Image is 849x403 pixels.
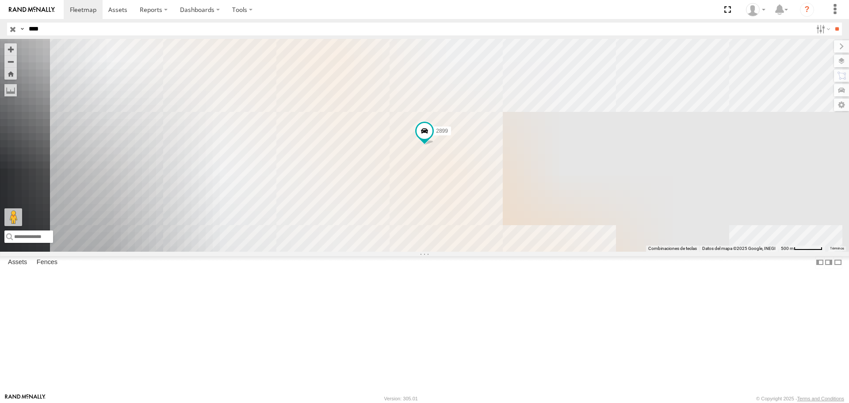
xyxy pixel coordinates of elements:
a: Visit our Website [5,394,46,403]
button: Escala del mapa: 500 m por 61 píxeles [778,246,825,252]
button: Arrastra al hombrecito al mapa para abrir Street View [4,208,22,226]
label: Map Settings [834,99,849,111]
label: Fences [32,257,62,269]
label: Dock Summary Table to the Left [815,256,824,269]
div: MANUEL HERNANDEZ [743,3,769,16]
span: 2899 [436,128,448,134]
div: Version: 305.01 [384,396,418,401]
img: rand-logo.svg [9,7,55,13]
button: Zoom Home [4,68,17,80]
label: Search Query [19,23,26,35]
label: Hide Summary Table [834,256,842,269]
span: 500 m [781,246,794,251]
button: Zoom out [4,55,17,68]
label: Measure [4,84,17,96]
label: Assets [4,257,31,269]
button: Combinaciones de teclas [648,246,697,252]
a: Términos [830,246,844,250]
i: ? [800,3,814,17]
a: Terms and Conditions [797,396,844,401]
div: © Copyright 2025 - [756,396,844,401]
button: Zoom in [4,43,17,55]
span: Datos del mapa ©2025 Google, INEGI [702,246,776,251]
label: Search Filter Options [813,23,832,35]
label: Dock Summary Table to the Right [824,256,833,269]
